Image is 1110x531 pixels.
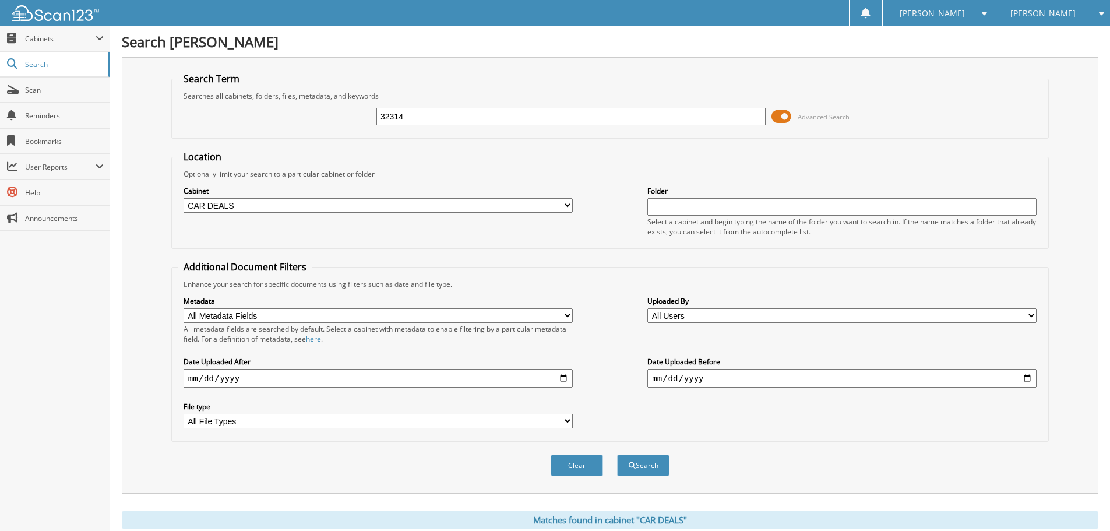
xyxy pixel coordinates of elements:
[184,369,573,388] input: start
[178,91,1042,101] div: Searches all cabinets, folders, files, metadata, and keywords
[184,357,573,367] label: Date Uploaded After
[25,111,104,121] span: Reminders
[25,34,96,44] span: Cabinets
[178,72,245,85] legend: Search Term
[184,324,573,344] div: All metadata fields are searched by default. Select a cabinet with metadata to enable filtering b...
[647,296,1037,306] label: Uploaded By
[25,59,102,69] span: Search
[798,112,850,121] span: Advanced Search
[178,169,1042,179] div: Optionally limit your search to a particular cabinet or folder
[647,217,1037,237] div: Select a cabinet and begin typing the name of the folder you want to search in. If the name match...
[306,334,321,344] a: here
[12,5,99,21] img: scan123-logo-white.svg
[1010,10,1076,17] span: [PERSON_NAME]
[25,85,104,95] span: Scan
[25,136,104,146] span: Bookmarks
[184,402,573,412] label: File type
[25,162,96,172] span: User Reports
[184,296,573,306] label: Metadata
[178,279,1042,289] div: Enhance your search for specific documents using filters such as date and file type.
[647,186,1037,196] label: Folder
[647,357,1037,367] label: Date Uploaded Before
[178,150,227,163] legend: Location
[178,261,312,273] legend: Additional Document Filters
[122,32,1098,51] h1: Search [PERSON_NAME]
[900,10,965,17] span: [PERSON_NAME]
[25,188,104,198] span: Help
[25,213,104,223] span: Announcements
[617,455,669,476] button: Search
[551,455,603,476] button: Clear
[184,186,573,196] label: Cabinet
[122,511,1098,529] div: Matches found in cabinet "CAR DEALS"
[647,369,1037,388] input: end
